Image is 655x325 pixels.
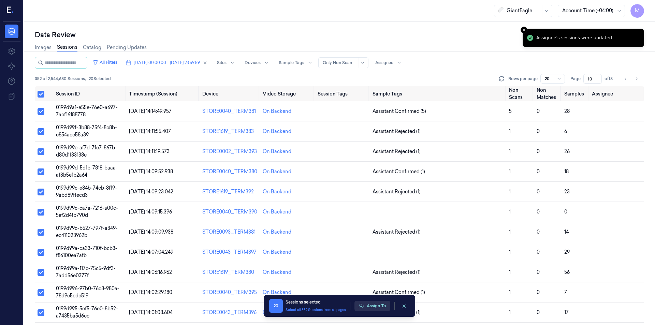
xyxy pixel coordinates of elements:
[38,128,44,135] button: Select row
[35,44,52,51] a: Images
[38,148,44,155] button: Select row
[38,289,44,296] button: Select row
[126,86,199,101] th: Timestamp (Session)
[56,245,117,258] span: 0199d99a-ca33-710f-bcb3-f86100ea7afb
[263,208,291,216] div: On Backend
[263,309,291,316] div: On Backend
[508,76,538,82] p: Rows per page
[56,104,118,118] span: 0199d9a1-e55e-76e0-a697-7acf16188778
[56,265,116,279] span: 0199d99a-117c-75c5-9df3-7add56e0377f
[537,189,540,195] span: 0
[564,168,569,175] span: 18
[521,27,527,33] button: Close toast
[53,86,127,101] th: Session ID
[38,108,44,115] button: Select row
[509,269,511,275] span: 1
[202,208,257,216] div: STORE0040_TERM390
[123,57,210,68] button: [DATE] 00:00:00 - [DATE] 23:59:59
[373,148,421,155] span: Assistant Rejected (1)
[202,249,257,256] div: STORE0043_TERM397
[373,188,421,195] span: Assistant Rejected (1)
[263,168,291,175] div: On Backend
[537,209,540,215] span: 0
[56,306,118,319] span: 0199d995-5cf5-76e0-8b52-a7435ba5d6ec
[537,168,540,175] span: 0
[200,86,260,101] th: Device
[129,128,171,134] span: [DATE] 14:11:55.407
[509,289,511,295] span: 1
[537,289,540,295] span: 0
[263,269,291,276] div: On Backend
[562,86,589,101] th: Samples
[564,229,569,235] span: 14
[589,86,644,101] th: Assignee
[134,60,200,66] span: [DATE] 00:00:00 - [DATE] 23:59:59
[373,108,426,115] span: Assistant Confirmed (5)
[263,249,291,256] div: On Backend
[286,307,346,312] button: Select all 352 Sessions from all pages
[202,289,257,296] div: STORE0040_TERM395
[202,108,257,115] div: STORE0040_TERM381
[129,168,173,175] span: [DATE] 14:09:52.938
[269,299,283,313] span: 20
[564,309,569,315] span: 17
[564,148,570,154] span: 26
[56,145,117,158] span: 0199d99e-af7d-71e7-867b-d80d1f33138e
[56,225,118,238] span: 0199d99c-b527-797f-a349-ec411023962b
[263,188,291,195] div: On Backend
[605,76,615,82] span: of 18
[537,309,540,315] span: 0
[38,229,44,236] button: Select row
[509,168,511,175] span: 1
[129,289,172,295] span: [DATE] 14:02:29.180
[129,209,172,215] span: [DATE] 14:09:15.396
[621,74,630,84] button: Go to previous page
[509,249,511,255] span: 1
[286,299,346,305] div: Sessions selected
[564,269,570,275] span: 56
[202,309,257,316] div: STORE0043_TERM396
[506,86,534,101] th: Non Scans
[534,86,562,101] th: Non Matches
[370,86,507,101] th: Sample Tags
[89,76,111,82] span: 20 Selected
[38,249,44,256] button: Select row
[90,57,120,68] button: All Filters
[536,34,612,41] div: Assignee's sessions were updated
[38,168,44,175] button: Select row
[537,128,540,134] span: 0
[373,168,425,175] span: Assistant Confirmed (1)
[537,108,540,114] span: 0
[373,228,421,236] span: Assistant Rejected (1)
[38,269,44,276] button: Select row
[56,165,118,178] span: 0199d99d-5d1b-7818-baaa-af3b5e1b2a64
[57,44,77,51] a: Sessions
[537,229,540,235] span: 0
[38,91,44,98] button: Select all
[260,86,315,101] th: Video Storage
[373,128,421,135] span: Assistant Rejected (1)
[202,228,257,236] div: STORE0093_TERM381
[537,148,540,154] span: 0
[509,148,511,154] span: 1
[263,289,291,296] div: On Backend
[56,185,117,198] span: 0199d99c-e84b-74cb-8f19-9abd89ffecd3
[354,301,390,311] button: Assign To
[202,188,257,195] div: STORE1619_TERM392
[564,209,567,215] span: 0
[537,269,540,275] span: 0
[56,285,119,299] span: 0199d996-97b0-76c8-980a-78d9e5cdc519
[632,74,641,84] button: Go to next page
[263,228,291,236] div: On Backend
[564,189,570,195] span: 23
[129,309,173,315] span: [DATE] 14:01:08.604
[38,189,44,195] button: Select row
[263,108,291,115] div: On Backend
[570,76,581,82] span: Page
[621,74,641,84] nav: pagination
[509,209,511,215] span: 1
[129,108,172,114] span: [DATE] 14:14:49.957
[315,86,370,101] th: Session Tags
[509,309,511,315] span: 1
[56,124,117,138] span: 0199d99f-3b88-75f4-8c8b-c854acc58a39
